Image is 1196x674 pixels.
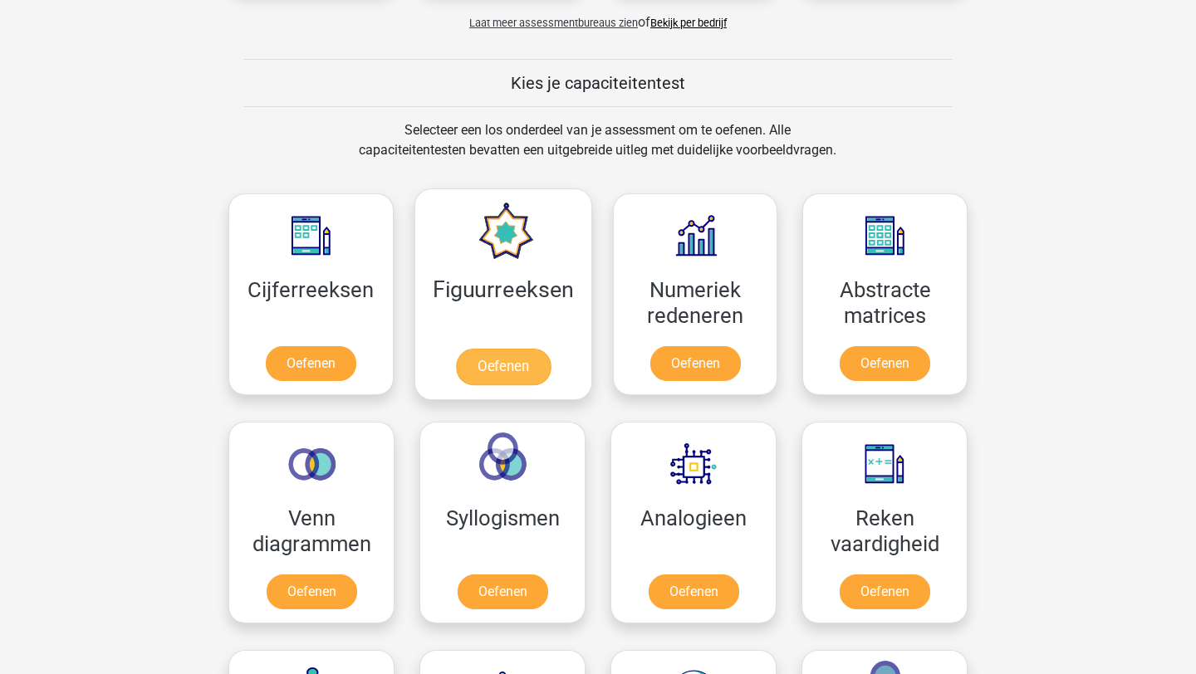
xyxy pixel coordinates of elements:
a: Oefenen [267,574,357,609]
a: Bekijk per bedrijf [650,17,727,29]
a: Oefenen [266,346,356,381]
div: Selecteer een los onderdeel van je assessment om te oefenen. Alle capaciteitentesten bevatten een... [343,120,852,180]
span: Laat meer assessmentbureaus zien [469,17,638,29]
a: Oefenen [650,346,741,381]
a: Oefenen [458,574,548,609]
h5: Kies je capaciteitentest [243,73,953,93]
a: Oefenen [840,574,930,609]
a: Oefenen [649,574,739,609]
a: Oefenen [840,346,930,381]
a: Oefenen [455,349,550,385]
